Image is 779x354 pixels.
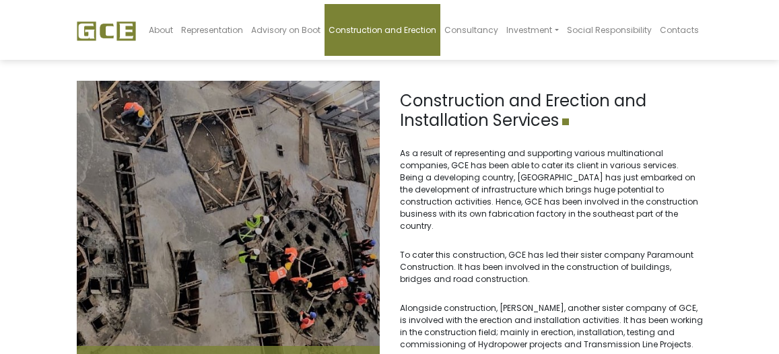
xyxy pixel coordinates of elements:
[444,24,498,36] span: Consultancy
[506,24,552,36] span: Investment
[567,24,652,36] span: Social Responsibility
[247,4,325,56] a: Advisory on Boot
[77,21,136,41] img: GCE Group
[656,4,703,56] a: Contacts
[400,302,703,351] p: Alongside construction, [PERSON_NAME], another sister company of GCE, is involved with the erecti...
[400,92,703,131] h1: Construction and Erection and Installation Services
[329,24,436,36] span: Construction and Erection
[400,249,703,285] p: To cater this construction, GCE has led their sister company Paramount Construction. It has been ...
[660,24,699,36] span: Contacts
[400,147,703,232] p: As a result of representing and supporting various multinational companies, GCE has been able to ...
[502,4,562,56] a: Investment
[563,4,656,56] a: Social Responsibility
[440,4,502,56] a: Consultancy
[149,24,173,36] span: About
[251,24,320,36] span: Advisory on Boot
[325,4,440,56] a: Construction and Erection
[145,4,177,56] a: About
[181,24,243,36] span: Representation
[177,4,247,56] a: Representation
